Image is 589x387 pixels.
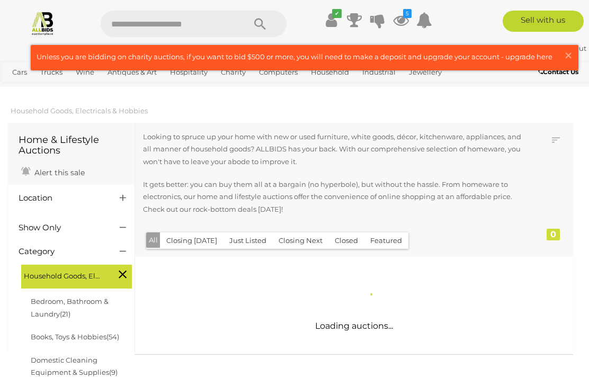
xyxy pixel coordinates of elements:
a: Jewellery [405,64,446,81]
button: Just Listed [223,232,273,249]
a: Trucks [36,64,67,81]
a: Sports [41,81,72,98]
span: Alert this sale [32,168,85,177]
div: 0 [547,229,560,240]
a: Alert this sale [19,164,87,179]
strong: Fujipop [517,44,550,52]
span: Loading auctions... [315,321,393,331]
a: Sell with us [503,11,584,32]
span: Household Goods, Electricals & Hobbies [24,267,103,282]
i: 5 [403,9,412,18]
span: (54) [106,332,119,341]
a: Fujipop [517,44,552,52]
a: Wine [72,64,99,81]
a: Computers [255,64,302,81]
a: Sign Out [556,44,586,52]
a: Office [8,81,37,98]
h4: Category [19,247,104,256]
a: Books, Toys & Hobbies(54) [31,332,119,341]
a: 5 [393,11,409,30]
a: Contact Us [538,66,581,78]
a: Antiques & Art [103,64,161,81]
img: Allbids.com.au [30,11,55,35]
i: ✔ [332,9,342,18]
a: Bedroom, Bathroom & Laundry(21) [31,297,109,318]
a: ✔ [323,11,339,30]
button: Search [234,11,287,37]
span: (9) [109,368,118,376]
h4: Location [19,194,104,203]
button: All [146,232,160,248]
span: × [564,45,573,66]
a: Industrial [358,64,400,81]
span: | [552,44,554,52]
span: (21) [60,310,70,318]
a: Domestic Cleaning Equipment & Supplies(9) [31,356,118,376]
button: Closing [DATE] [160,232,224,249]
p: Looking to spruce up your home with new or used furniture, white goods, décor, kitchenware, appli... [143,131,522,168]
a: Household Goods, Electricals & Hobbies [11,106,148,115]
a: [GEOGRAPHIC_DATA] [76,81,160,98]
a: Hospitality [166,64,212,81]
h4: Show Only [19,223,104,232]
button: Featured [364,232,408,249]
a: Household [307,64,353,81]
button: Closed [328,232,364,249]
button: Closing Next [272,232,329,249]
p: It gets better: you can buy them all at a bargain (no hyperbole), but without the hassle. From ho... [143,178,522,215]
h1: Home & Lifestyle Auctions [19,135,124,156]
b: Contact Us [538,68,578,76]
a: Cars [8,64,31,81]
a: Charity [217,64,250,81]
